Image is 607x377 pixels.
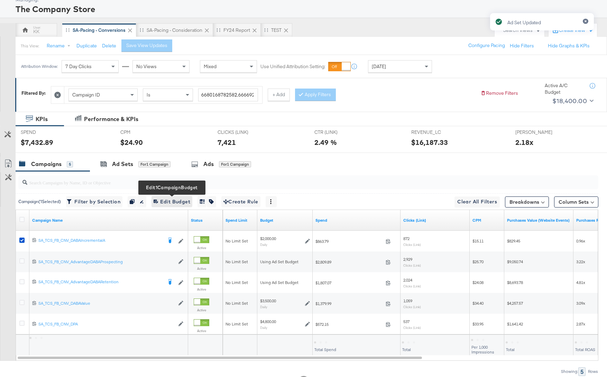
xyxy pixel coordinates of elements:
[271,27,282,34] div: TEST
[42,40,78,52] button: Rename
[480,90,518,96] button: Remove Filters
[36,115,48,123] div: KPIs
[411,137,448,147] div: $16,187.33
[38,321,175,327] a: SA_TCS_FB_CNV_DPA
[38,279,163,286] a: SA_TCS_FB_CNV_AdvantageDABARetention
[68,197,120,206] span: Filter by Selection
[203,160,214,168] div: Ads
[403,263,421,267] sub: Clicks (Link)
[198,89,258,101] input: Enter a search term
[102,43,116,49] button: Delete
[38,301,175,306] a: SA_TCS_FB_CNV_DABAValue
[403,277,412,283] span: 2,024
[315,322,383,327] span: $572.15
[21,64,58,69] div: Attribution Window:
[260,236,276,241] div: $2,000.00
[372,63,386,70] span: [DATE]
[147,92,150,98] span: Is
[314,347,336,352] span: Total Spend
[138,161,171,167] div: for 1 Campaign
[588,369,598,374] div: Rows
[260,259,310,265] div: Using Ad Set Budget
[268,89,290,101] button: + Add
[403,257,412,262] span: 2,929
[226,301,248,306] span: No Limit Set
[147,27,202,34] div: SA-Pacing - Consideration
[194,308,209,312] label: Active
[38,238,163,243] div: SA_TCS_FB_CNV_DABAIncrementalA
[457,197,497,206] span: Clear All Filters
[260,242,267,247] sub: Daily
[454,196,500,208] button: Clear All Filters
[506,347,515,352] span: Total
[226,218,255,223] a: If set, this is the maximum spend for your campaign.
[402,347,411,352] span: Total
[72,92,100,98] span: Campaign ID
[223,27,250,34] div: FY24 Report
[314,137,337,147] div: 2.49 %
[403,284,421,288] sub: Clicks (Link)
[411,129,463,136] span: REVENUE_LC
[33,28,39,35] div: KK
[76,43,97,49] button: Duplicate
[472,218,502,223] a: The average cost you've paid to have 1,000 impressions of your ad.
[27,173,546,186] input: Search Campaigns by Name, ID or Objective
[21,129,73,136] span: SPEND
[315,239,383,244] span: $863.79
[112,160,133,168] div: Ad Sets
[66,28,70,32] div: Drag to reorder tab
[221,196,260,207] button: Create Rule
[260,319,276,324] div: $4,800.00
[67,161,73,167] div: 5
[151,196,192,207] button: Edit1CampaignBudgetEdit Budget
[32,218,185,223] a: Your campaign name.
[260,298,276,304] div: $3,500.00
[65,63,92,70] span: 7 Day Clicks
[194,329,209,333] label: Active
[226,259,248,264] span: No Limit Set
[73,27,126,34] div: SA-Pacing - Conversions
[16,3,598,15] div: The Company Store
[21,90,46,96] div: Filtered By:
[38,259,175,265] a: SA_TCS_FB_CNV_AdvantageDABAProspecting
[260,305,267,309] sub: Daily
[472,301,484,306] span: $34.40
[403,242,421,247] sub: Clicks (Link)
[120,129,172,136] span: CPM
[223,197,258,206] span: Create Rule
[218,137,236,147] div: 7,421
[204,63,217,70] span: Mixed
[260,325,267,330] sub: Daily
[191,218,220,223] a: Shows the current state of your Ad Campaign.
[403,298,412,303] span: 1,059
[472,280,484,285] span: $24.08
[66,196,122,207] button: Filter by Selection
[315,301,383,306] span: $1,379.99
[315,218,398,223] a: The total amount spent to date.
[260,280,310,285] div: Using Ad Set Budget
[21,137,53,147] div: $7,432.89
[264,28,268,32] div: Drag to reorder tab
[575,347,595,352] span: Total ROAS
[84,115,138,123] div: Performance & KPIs
[403,325,421,330] sub: Clicks (Link)
[140,28,144,32] div: Drag to reorder tab
[314,129,366,136] span: CTR (LINK)
[561,369,578,374] div: Showing:
[403,319,410,324] span: 537
[194,266,209,271] label: Active
[260,218,310,223] a: The maximum amount you're willing to spend on your ads, on average each day or over the lifetime ...
[471,344,494,355] span: Per 1,000 Impressions
[154,197,190,206] span: Edit Budget
[315,280,383,285] span: $1,807.07
[472,238,484,243] span: $15.11
[507,19,541,26] div: Ad Set Updated
[226,321,248,327] span: No Limit Set
[194,287,209,292] label: Active
[38,279,163,285] div: SA_TCS_FB_CNV_AdvantageDABARetention
[18,199,61,205] div: Campaign ( 1 Selected)
[578,367,586,376] div: 5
